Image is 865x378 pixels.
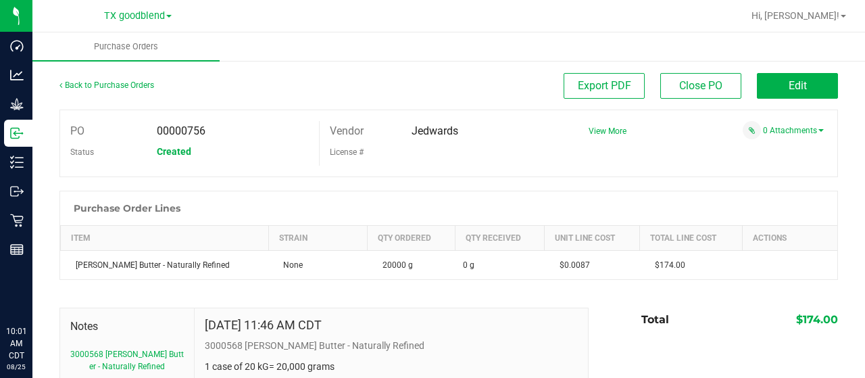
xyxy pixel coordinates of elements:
[10,97,24,111] inline-svg: Grow
[412,124,458,137] span: Jedwards
[74,203,180,214] h1: Purchase Order Lines
[10,68,24,82] inline-svg: Analytics
[648,260,685,270] span: $174.00
[32,32,220,61] a: Purchase Orders
[789,79,807,92] span: Edit
[455,226,545,251] th: Qty Received
[578,79,631,92] span: Export PDF
[6,362,26,372] p: 08/25
[330,142,364,162] label: License #
[76,41,176,53] span: Purchase Orders
[10,243,24,256] inline-svg: Reports
[330,121,364,141] label: Vendor
[10,39,24,53] inline-svg: Dashboard
[564,73,645,99] button: Export PDF
[69,259,261,271] div: [PERSON_NAME] Butter - Naturally Refined
[205,360,578,374] p: 1 case of 20 kG= 20,000 grams
[10,126,24,140] inline-svg: Inbound
[742,226,837,251] th: Actions
[70,348,184,373] button: 3000568 [PERSON_NAME] Butter - Naturally Refined
[70,142,94,162] label: Status
[6,325,26,362] p: 10:01 AM CDT
[157,146,191,157] span: Created
[205,318,322,332] h4: [DATE] 11:46 AM CDT
[10,156,24,169] inline-svg: Inventory
[376,260,413,270] span: 20000 g
[70,318,184,335] span: Notes
[757,73,838,99] button: Edit
[763,126,824,135] a: 0 Attachments
[10,185,24,198] inline-svg: Outbound
[268,226,368,251] th: Strain
[589,126,626,136] a: View More
[59,80,154,90] a: Back to Purchase Orders
[553,260,590,270] span: $0.0087
[368,226,455,251] th: Qty Ordered
[205,339,578,353] p: 3000568 [PERSON_NAME] Butter - Naturally Refined
[157,124,205,137] span: 00000756
[641,313,669,326] span: Total
[276,260,303,270] span: None
[61,226,269,251] th: Item
[640,226,742,251] th: Total Line Cost
[743,121,761,139] span: Attach a document
[660,73,741,99] button: Close PO
[796,313,838,326] span: $174.00
[104,10,165,22] span: TX goodblend
[679,79,722,92] span: Close PO
[545,226,640,251] th: Unit Line Cost
[14,270,54,310] iframe: Resource center
[751,10,839,21] span: Hi, [PERSON_NAME]!
[70,121,84,141] label: PO
[10,214,24,227] inline-svg: Retail
[463,259,474,271] span: 0 g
